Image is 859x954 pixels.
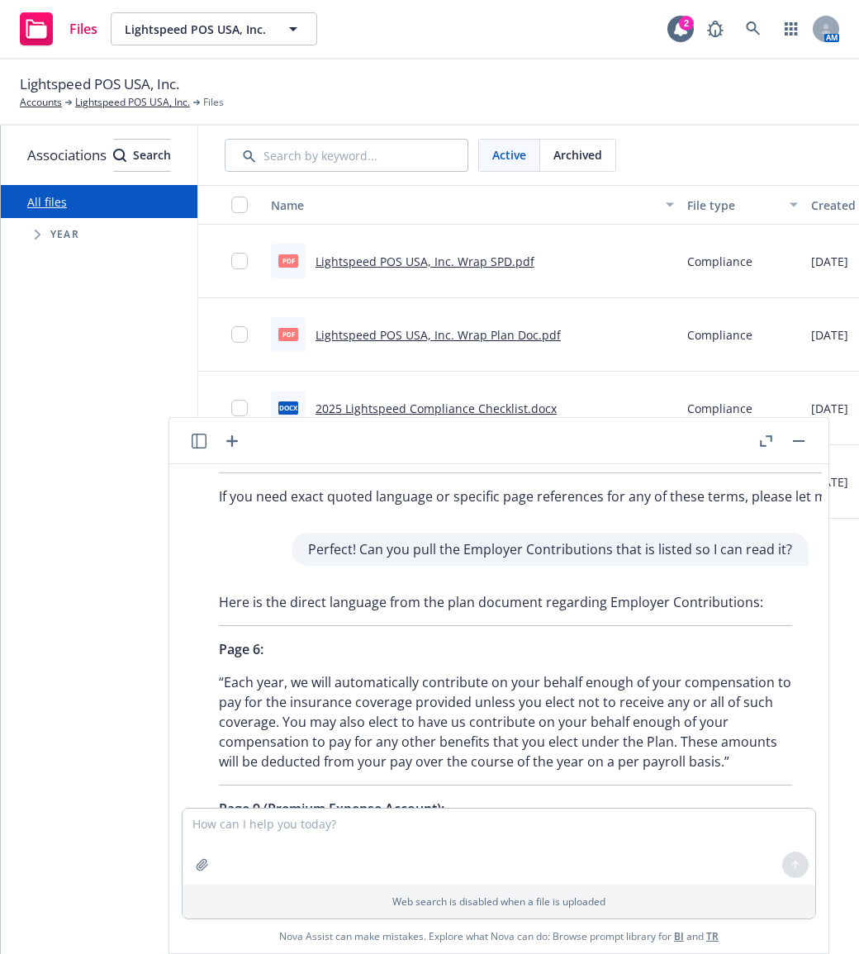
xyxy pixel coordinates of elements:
[111,12,317,45] button: Lightspeed POS USA, Inc.
[219,672,792,771] p: “Each year, we will automatically contribute on your behalf enough of your compensation to pay fo...
[69,22,97,36] span: Files
[278,401,298,414] span: docx
[687,197,780,214] div: File type
[674,929,684,943] a: BI
[492,146,526,164] span: Active
[316,327,561,343] a: Lightspeed POS USA, Inc. Wrap Plan Doc.pdf
[219,592,792,612] p: Here is the direct language from the plan document regarding Employer Contributions:
[811,473,848,491] span: [DATE]
[316,401,557,416] a: 2025 Lightspeed Compliance Checklist.docx
[231,253,248,269] input: Toggle Row Selected
[192,895,805,909] p: Web search is disabled when a file is uploaded
[113,149,126,162] svg: Search
[113,140,171,171] div: Search
[20,74,179,95] span: Lightspeed POS USA, Inc.
[113,139,171,172] button: SearchSearch
[271,197,656,214] div: Name
[811,253,848,270] span: [DATE]
[225,139,468,172] input: Search by keyword...
[125,21,268,38] span: Lightspeed POS USA, Inc.
[231,400,248,416] input: Toggle Row Selected
[278,254,298,267] span: pdf
[27,194,67,210] a: All files
[706,929,719,943] a: TR
[811,326,848,344] span: [DATE]
[308,539,792,559] p: Perfect! Can you pull the Employer Contributions that is listed so I can read it?
[13,6,104,52] a: Files
[264,185,681,225] button: Name
[737,12,770,45] a: Search
[50,230,79,240] span: Year
[775,12,808,45] a: Switch app
[279,919,719,953] span: Nova Assist can make mistakes. Explore what Nova can do: Browse prompt library for and
[27,145,107,166] span: Associations
[75,95,190,110] a: Lightspeed POS USA, Inc.
[219,800,444,818] span: Page 9 (Premium Expense Account):
[231,197,248,213] input: Select all
[811,400,848,417] span: [DATE]
[687,253,752,270] span: Compliance
[687,400,752,417] span: Compliance
[553,146,602,164] span: Archived
[1,218,197,251] div: Tree Example
[316,254,534,269] a: Lightspeed POS USA, Inc. Wrap SPD.pdf
[219,640,263,658] span: Page 6:
[231,326,248,343] input: Toggle Row Selected
[681,185,804,225] button: File type
[679,16,694,31] div: 2
[203,95,224,110] span: Files
[699,12,732,45] a: Report a Bug
[687,326,752,344] span: Compliance
[20,95,62,110] a: Accounts
[278,328,298,340] span: pdf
